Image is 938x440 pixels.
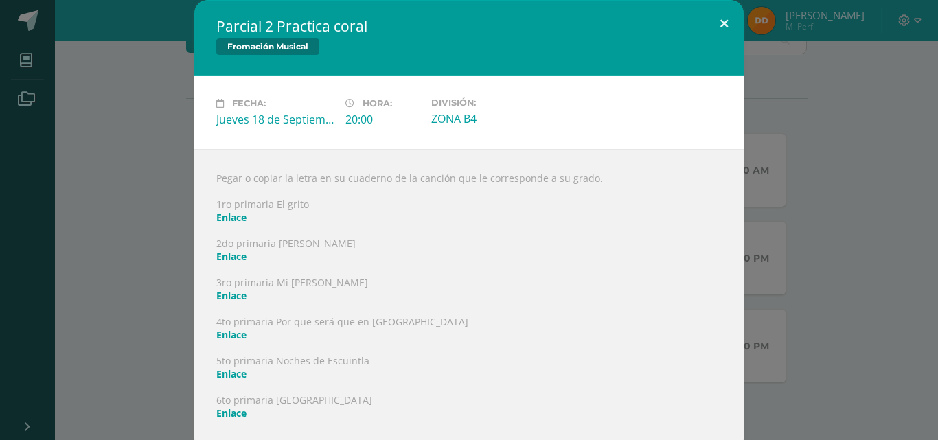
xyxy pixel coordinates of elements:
[216,112,334,127] div: Jueves 18 de Septiembre
[216,406,247,419] a: Enlace
[216,250,247,263] a: Enlace
[431,111,549,126] div: ZONA B4
[216,328,247,341] a: Enlace
[345,112,420,127] div: 20:00
[216,211,247,224] a: Enlace
[363,98,392,108] span: Hora:
[216,38,319,55] span: Fromación Musical
[216,289,247,302] a: Enlace
[232,98,266,108] span: Fecha:
[216,16,722,36] h2: Parcial 2 Practica coral
[431,97,549,108] label: División:
[216,367,247,380] a: Enlace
